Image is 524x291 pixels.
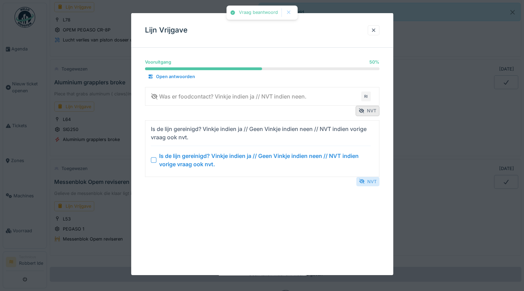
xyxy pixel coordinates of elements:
[145,26,187,35] h3: Lijn Vrijgave
[151,92,307,101] div: Was er foodcontact? Vinkje indien ja // NVT indien neen.
[148,123,376,173] summary: Is de lijn gereinigd? Vinkje indien ja // Geen Vinkje indien neen // NVT indien vorige vraag ook ...
[145,59,171,65] div: Vooruitgang
[148,90,376,103] summary: Was er foodcontact? Vinkje indien ja // NVT indien neen.RI
[369,59,379,65] div: 50 %
[356,106,379,116] div: NVT
[361,92,371,101] div: RI
[151,124,368,141] div: Is de lijn gereinigd? Vinkje indien ja // Geen Vinkje indien neen // NVT indien vorige vraag ook ...
[145,67,379,70] progress: 50 %
[239,10,278,16] div: Vraag beantwoord
[159,151,371,168] div: Is de lijn gereinigd? Vinkje indien ja // Geen Vinkje indien neen // NVT indien vorige vraag ook ...
[145,72,198,81] div: Open antwoorden
[356,177,379,186] div: NVT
